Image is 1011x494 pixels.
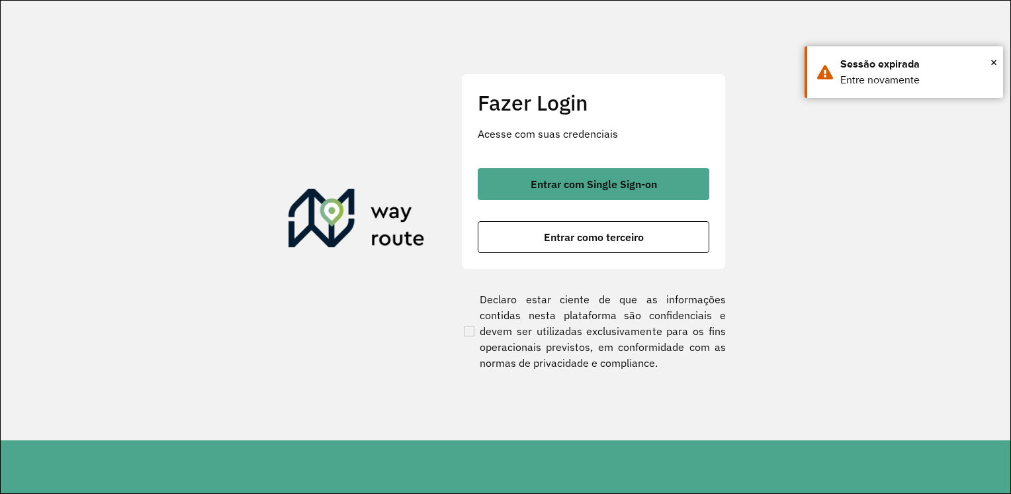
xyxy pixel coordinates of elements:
[478,126,709,142] p: Acesse com suas credenciais
[531,179,657,189] span: Entrar com Single Sign-on
[478,90,709,115] h2: Fazer Login
[478,221,709,253] button: button
[288,189,425,252] img: Roteirizador AmbevTech
[840,72,993,88] div: Entre novamente
[990,52,997,72] span: ×
[461,291,726,371] label: Declaro estar ciente de que as informações contidas nesta plataforma são confidenciais e devem se...
[990,52,997,72] button: Close
[478,168,709,200] button: button
[840,56,993,72] div: Sessão expirada
[544,232,644,242] span: Entrar como terceiro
